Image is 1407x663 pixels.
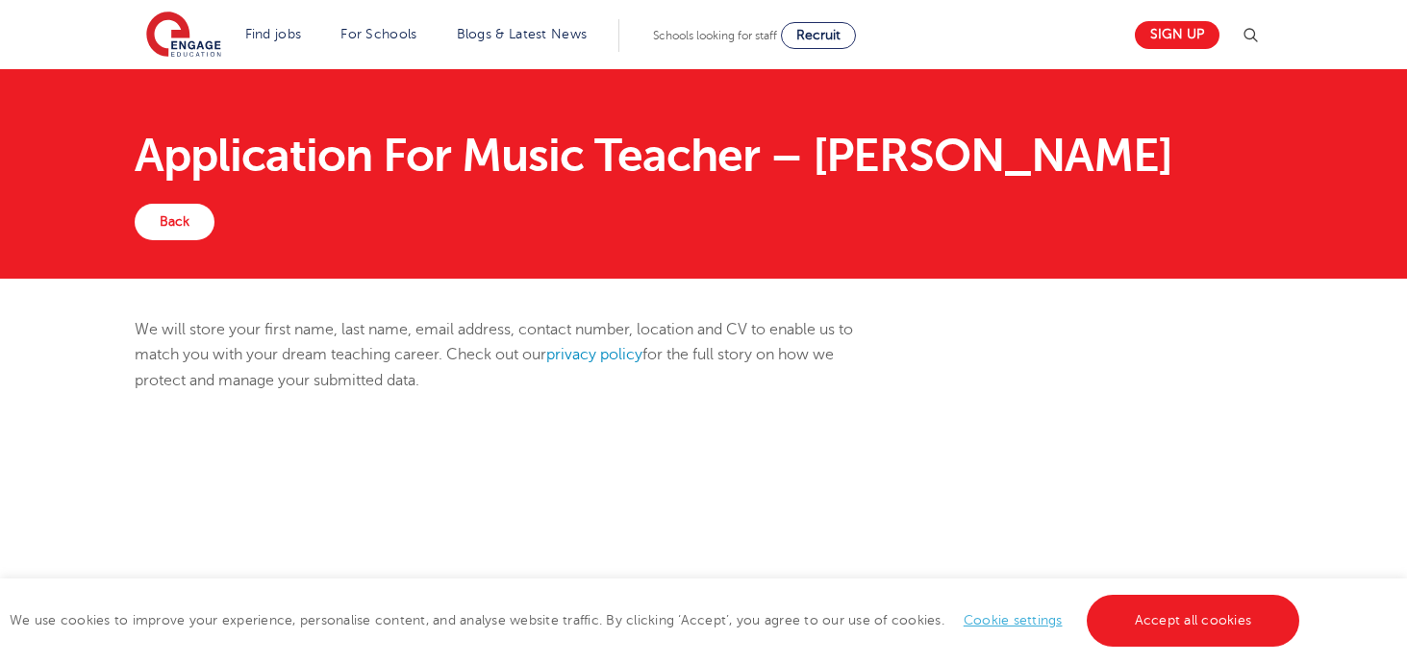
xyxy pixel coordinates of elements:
a: Accept all cookies [1087,595,1300,647]
a: Back [135,204,214,240]
span: We use cookies to improve your experience, personalise content, and analyse website traffic. By c... [10,613,1304,627]
a: Sign up [1135,21,1219,49]
span: Schools looking for staff [653,29,777,42]
a: Cookie settings [964,613,1063,627]
a: Recruit [781,22,856,49]
img: Engage Education [146,12,221,60]
a: For Schools [340,27,416,41]
p: We will store your first name, last name, email address, contact number, location and CV to enabl... [135,317,884,393]
a: Blogs & Latest News [457,27,588,41]
a: Find jobs [245,27,302,41]
span: Recruit [796,28,841,42]
a: privacy policy [546,346,642,363]
h1: Application For Music Teacher – [PERSON_NAME] [135,133,1272,179]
